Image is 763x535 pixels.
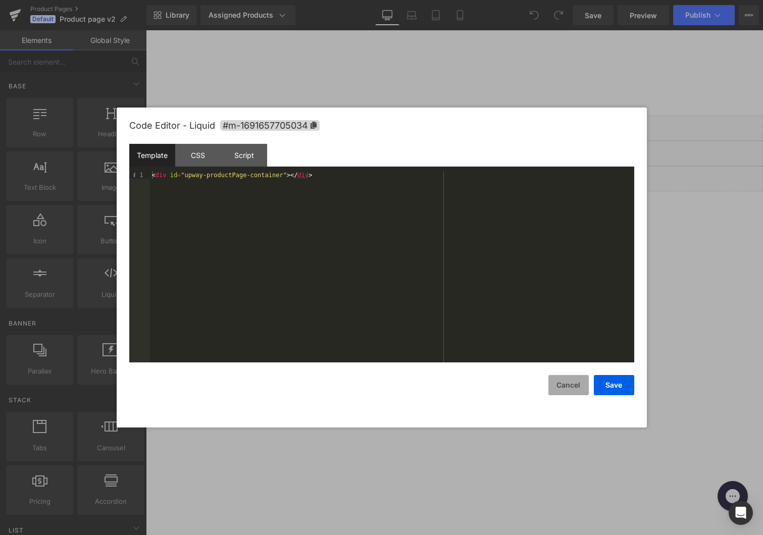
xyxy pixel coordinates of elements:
iframe: Gorgias live chat messenger [567,447,607,485]
div: Template [129,144,175,167]
div: CSS [175,144,221,167]
div: Script [221,144,267,167]
span: Click to copy [220,120,320,131]
button: Save [594,375,634,395]
span: Code Editor - Liquid [129,120,215,131]
div: 1 [129,172,150,179]
div: Open Intercom Messenger [729,501,753,525]
button: Cancel [548,375,589,395]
